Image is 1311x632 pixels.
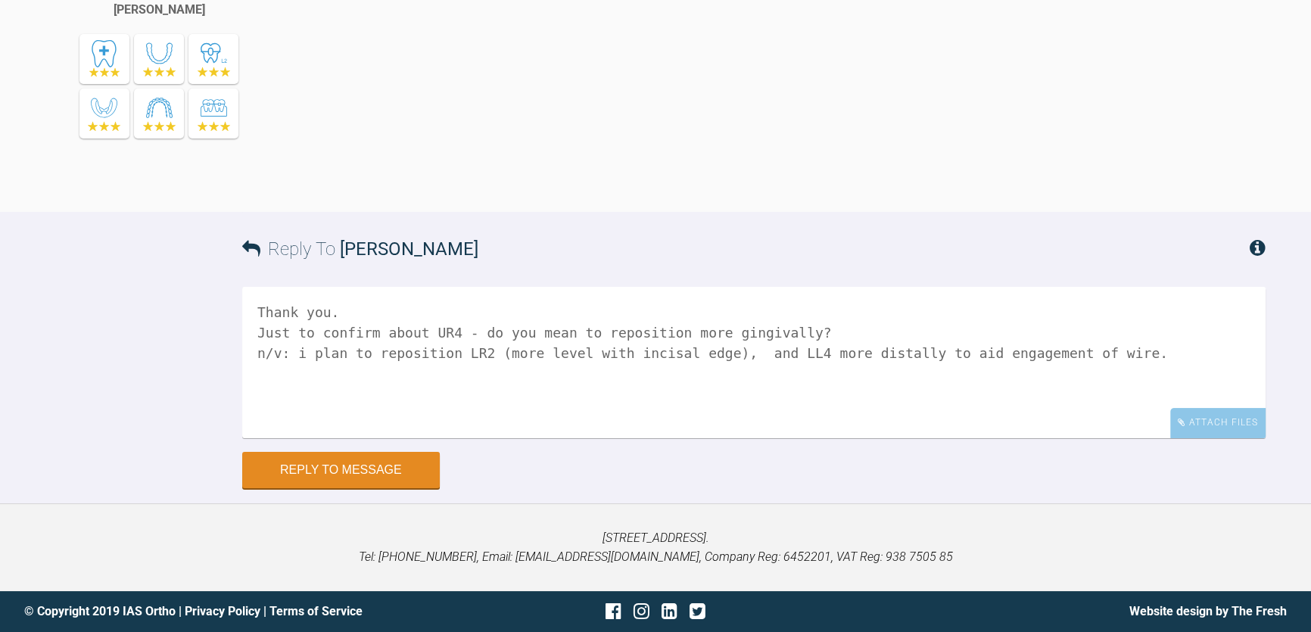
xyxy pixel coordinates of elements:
[24,602,445,621] div: © Copyright 2019 IAS Ortho | |
[1129,604,1287,618] a: Website design by The Fresh
[24,528,1287,567] p: [STREET_ADDRESS]. Tel: [PHONE_NUMBER], Email: [EMAIL_ADDRESS][DOMAIN_NAME], Company Reg: 6452201,...
[1170,408,1266,437] div: Attach Files
[340,238,478,260] span: [PERSON_NAME]
[242,287,1266,438] textarea: Thank you. Just to confirm about UR4 - do you mean to reposition more gingivally? n/v: i plan to ...
[242,452,440,488] button: Reply to Message
[242,235,478,263] h3: Reply To
[185,604,260,618] a: Privacy Policy
[269,604,363,618] a: Terms of Service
